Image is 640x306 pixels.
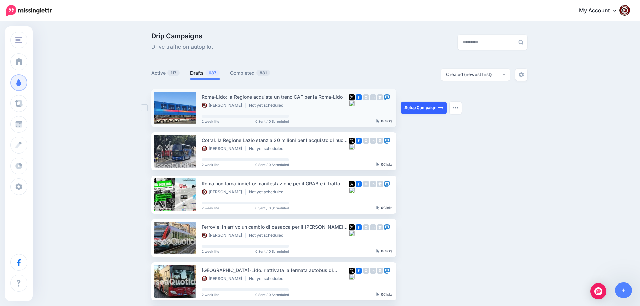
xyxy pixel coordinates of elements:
div: Clicks [376,163,392,167]
div: Roma non torna indietro: manifestazione per il GRAB e il tratto in via [PERSON_NAME] [202,180,349,187]
li: [PERSON_NAME] [202,103,246,108]
div: Open Intercom Messenger [590,283,606,299]
img: pointer-grey-darker.png [376,249,379,253]
span: 0 Sent / 0 Scheduled [255,206,289,210]
b: 0 [381,119,383,123]
img: mastodon-square.png [384,181,390,187]
b: 0 [381,162,383,166]
a: Drafts687 [190,69,220,77]
img: mastodon-square.png [384,268,390,274]
span: 2 week lite [202,293,219,296]
img: linkedin-grey-square.png [370,181,376,187]
img: google_business-grey-square.png [377,268,383,274]
li: [PERSON_NAME] [202,233,246,238]
li: Not yet scheduled [249,233,287,238]
span: 2 week lite [202,250,219,253]
li: [PERSON_NAME] [202,189,246,195]
span: 0 Sent / 0 Scheduled [255,120,289,123]
span: 687 [205,70,220,76]
img: facebook-square.png [356,181,362,187]
li: [PERSON_NAME] [202,276,246,281]
img: instagram-grey-square.png [363,138,369,144]
li: Not yet scheduled [249,276,287,281]
img: facebook-square.png [356,94,362,100]
img: twitter-square.png [349,181,355,187]
img: instagram-grey-square.png [363,94,369,100]
li: Not yet scheduled [249,146,287,151]
img: linkedin-grey-square.png [370,224,376,230]
img: pointer-grey-darker.png [376,206,379,210]
img: instagram-grey-square.png [363,181,369,187]
span: 2 week lite [202,206,219,210]
img: twitter-square.png [349,94,355,100]
img: instagram-grey-square.png [363,224,369,230]
a: Setup Campaign [401,102,447,114]
b: 0 [381,249,383,253]
a: Active117 [151,69,180,77]
span: 2 week lite [202,120,219,123]
span: 2 week lite [202,163,219,166]
img: search-grey-6.png [518,40,523,45]
b: 0 [381,206,383,210]
b: 0 [381,292,383,296]
img: linkedin-grey-square.png [370,94,376,100]
div: Cotral: la Regione Lazio stanzia 20 milioni per l'acquisto di nuovi bus bipiano [202,136,349,144]
div: Clicks [376,293,392,297]
img: facebook-square.png [356,268,362,274]
div: [GEOGRAPHIC_DATA]-Lido: riattivata la fermata autobus di [GEOGRAPHIC_DATA] [202,266,349,274]
div: Created (newest first) [446,71,502,78]
img: google_business-grey-square.png [377,138,383,144]
img: pointer-grey-darker.png [376,292,379,296]
div: Roma-Lido: la Regione acquista un treno CAF per la Roma-Lido [202,93,349,101]
li: [PERSON_NAME] [202,146,246,151]
img: google_business-grey-square.png [377,181,383,187]
span: 881 [256,70,270,76]
img: mastodon-square.png [384,224,390,230]
img: linkedin-grey-square.png [370,268,376,274]
span: 0 Sent / 0 Scheduled [255,293,289,296]
img: arrow-long-right-white.png [438,105,443,111]
img: pointer-grey-darker.png [376,119,379,123]
img: dots.png [453,107,458,109]
span: Drip Campaigns [151,33,213,39]
div: Clicks [376,119,392,123]
img: pointer-grey-darker.png [376,162,379,166]
button: Created (newest first) [441,69,510,81]
img: facebook-square.png [356,224,362,230]
img: facebook-square.png [356,138,362,144]
img: bluesky-grey-square.png [349,100,355,106]
a: My Account [572,3,630,19]
span: 117 [167,70,180,76]
img: bluesky-grey-square.png [349,144,355,150]
div: Clicks [376,249,392,253]
img: twitter-square.png [349,224,355,230]
img: twitter-square.png [349,268,355,274]
img: settings-grey.png [519,72,524,77]
img: bluesky-grey-square.png [349,274,355,280]
li: Not yet scheduled [249,103,287,108]
a: Completed881 [230,69,270,77]
img: Missinglettr [6,5,52,16]
img: bluesky-grey-square.png [349,187,355,193]
img: bluesky-grey-square.png [349,230,355,236]
img: twitter-square.png [349,138,355,144]
img: mastodon-square.png [384,94,390,100]
div: Clicks [376,206,392,210]
div: Ferrovie: in arrivo un cambio di casacca per il [PERSON_NAME] Express [202,223,349,231]
img: mastodon-square.png [384,138,390,144]
span: 0 Sent / 0 Scheduled [255,163,289,166]
span: 0 Sent / 0 Scheduled [255,250,289,253]
span: Drive traffic on autopilot [151,43,213,51]
img: menu.png [15,37,22,43]
li: Not yet scheduled [249,189,287,195]
img: instagram-grey-square.png [363,268,369,274]
img: google_business-grey-square.png [377,224,383,230]
img: google_business-grey-square.png [377,94,383,100]
img: linkedin-grey-square.png [370,138,376,144]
